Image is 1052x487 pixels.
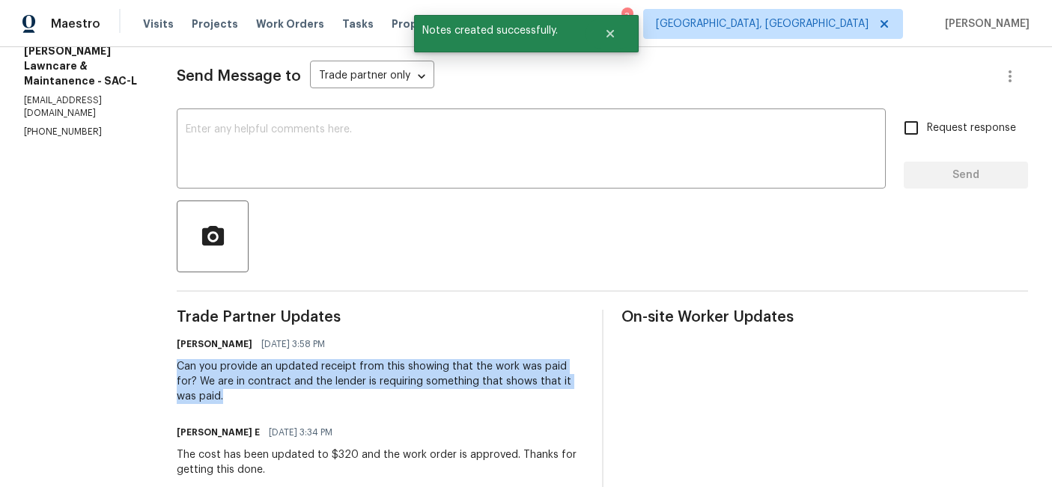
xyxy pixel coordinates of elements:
[177,69,301,84] span: Send Message to
[414,15,586,46] span: Notes created successfully.
[177,337,252,352] h6: [PERSON_NAME]
[261,337,325,352] span: [DATE] 3:58 PM
[392,16,450,31] span: Properties
[24,94,141,120] p: [EMAIL_ADDRESS][DOMAIN_NAME]
[939,16,1030,31] span: [PERSON_NAME]
[177,425,260,440] h6: [PERSON_NAME] E
[177,310,584,325] span: Trade Partner Updates
[269,425,332,440] span: [DATE] 3:34 PM
[256,16,324,31] span: Work Orders
[621,310,1029,325] span: On-site Worker Updates
[927,120,1016,136] span: Request response
[586,19,635,49] button: Close
[24,126,141,138] p: [PHONE_NUMBER]
[143,16,174,31] span: Visits
[621,9,632,24] div: 3
[342,19,374,29] span: Tasks
[177,447,584,477] div: The cost has been updated to $320 and the work order is approved. Thanks for getting this done.
[177,359,584,404] div: Can you provide an updated receipt from this showing that the work was paid for? We are in contra...
[51,16,100,31] span: Maestro
[24,43,141,88] h5: [PERSON_NAME] Lawncare & Maintanence - SAC-L
[192,16,238,31] span: Projects
[310,64,434,89] div: Trade partner only
[656,16,869,31] span: [GEOGRAPHIC_DATA], [GEOGRAPHIC_DATA]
